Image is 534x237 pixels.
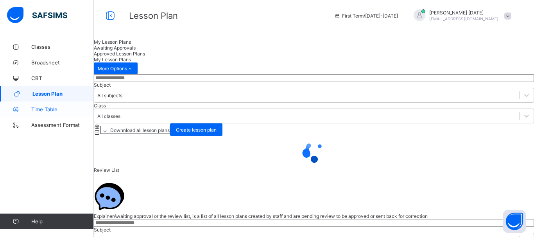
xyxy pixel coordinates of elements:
span: Help [31,218,93,225]
span: [EMAIL_ADDRESS][DOMAIN_NAME] [429,16,498,21]
span: Subject [94,82,111,88]
span: My Lesson Plans [94,39,131,45]
span: Class [94,103,106,109]
div: All classes [97,113,120,119]
span: Lesson Plan [129,11,178,21]
span: Broadsheet [31,59,94,66]
span: Assessment Format [31,122,94,128]
span: [PERSON_NAME] [DATE] [429,10,498,16]
span: Awaiting Approvals [94,45,136,51]
span: Create lesson plan [176,127,217,133]
span: Subject [94,227,111,233]
button: Open asap [503,210,526,233]
span: More Options [98,66,134,71]
img: Chat.054c5d80b312491b9f15f6fadeacdca6.svg [94,181,125,212]
span: Approved Lesson Plans [94,51,145,57]
span: Awaiting approval or the review list, is a list of all lesson plans created by staff and are pend... [114,213,428,219]
img: safsims [7,7,67,23]
span: Explainer [94,213,114,219]
span: Downnload all lesson plans [109,127,170,133]
span: Classes [31,44,94,50]
span: CBT [31,75,94,81]
span: Time Table [31,106,94,112]
span: My Lesson Plans [94,57,131,62]
span: Review List [94,167,119,173]
span: session/term information [334,13,398,19]
span: Lesson Plan [32,91,94,97]
div: AdahSunday [406,9,515,22]
div: All subjects [97,93,122,98]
